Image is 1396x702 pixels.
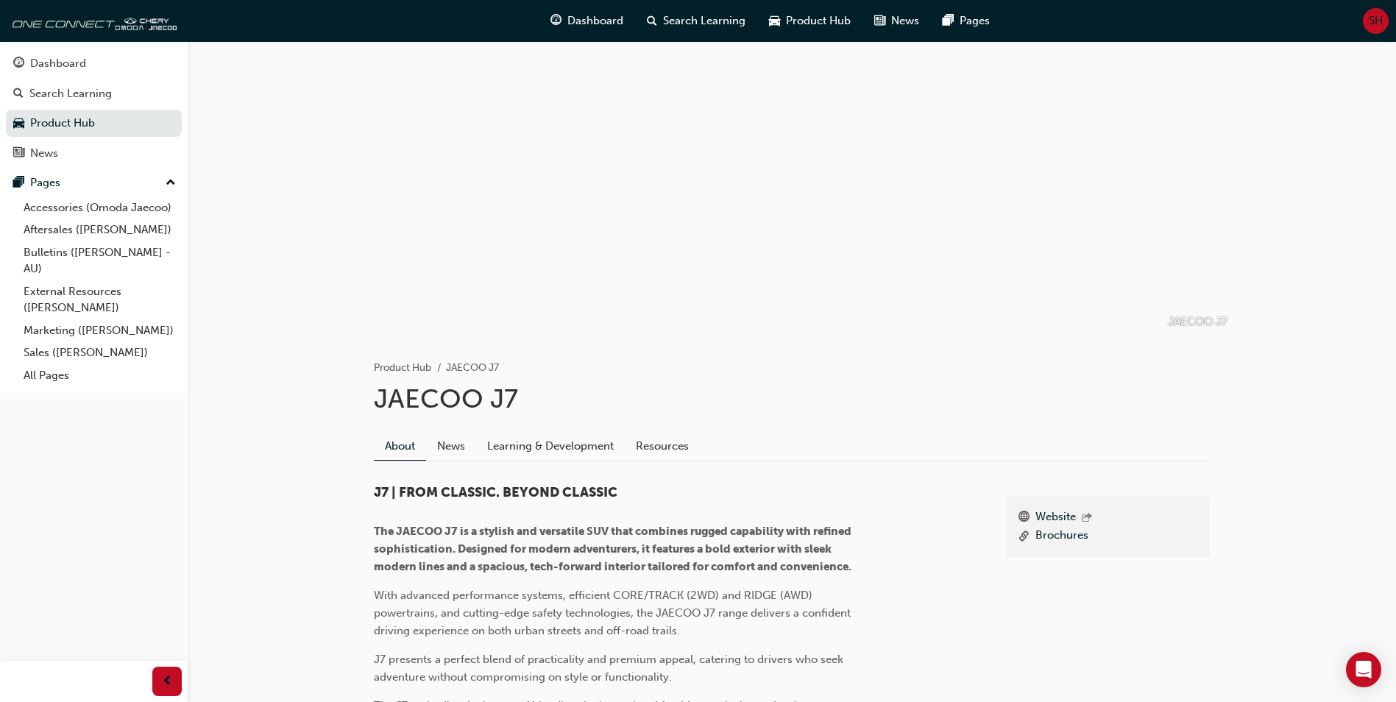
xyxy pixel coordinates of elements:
div: Search Learning [29,85,112,102]
span: up-icon [166,174,176,193]
a: News [426,432,476,460]
button: Pages [6,169,182,196]
div: Dashboard [30,55,86,72]
a: External Resources ([PERSON_NAME]) [18,280,182,319]
span: search-icon [13,88,24,101]
span: News [891,13,919,29]
span: news-icon [874,12,885,30]
a: Website [1035,508,1076,528]
a: Learning & Development [476,432,625,460]
span: guage-icon [550,12,561,30]
span: prev-icon [162,673,173,691]
span: guage-icon [13,57,24,71]
span: Product Hub [786,13,851,29]
a: guage-iconDashboard [539,6,635,36]
a: Search Learning [6,80,182,107]
a: Resources [625,432,700,460]
span: Search Learning [663,13,745,29]
a: Product Hub [374,361,431,374]
h1: JAECOO J7 [374,383,1210,415]
span: car-icon [13,117,24,130]
button: SH [1363,8,1389,34]
span: Pages [960,13,990,29]
span: J7 presents a perfect blend of practicality and premium appeal, catering to drivers who seek adve... [374,653,846,684]
a: Sales ([PERSON_NAME]) [18,341,182,364]
div: Open Intercom Messenger [1346,652,1381,687]
a: Brochures [1035,527,1088,545]
a: Accessories (Omoda Jaecoo) [18,196,182,219]
a: car-iconProduct Hub [757,6,862,36]
span: With advanced performance systems, efficient CORE/TRACK (2WD) and RIDGE (AWD) powertrains, and cu... [374,589,854,637]
div: News [30,145,58,162]
span: search-icon [647,12,657,30]
a: Aftersales ([PERSON_NAME]) [18,219,182,241]
a: News [6,140,182,167]
span: www-icon [1018,508,1030,528]
a: Bulletins ([PERSON_NAME] - AU) [18,241,182,280]
span: car-icon [769,12,780,30]
a: Dashboard [6,50,182,77]
li: JAECOO J7 [446,360,499,377]
p: JAECOO J7 [1168,313,1227,330]
a: All Pages [18,364,182,387]
span: The JAECOO J7 is a stylish and versatile SUV that combines rugged capability with refined sophist... [374,525,854,573]
a: About [374,432,426,461]
span: pages-icon [943,12,954,30]
div: Pages [30,174,60,191]
span: pages-icon [13,177,24,190]
a: pages-iconPages [931,6,1002,36]
span: news-icon [13,147,24,160]
span: outbound-icon [1082,512,1092,525]
a: search-iconSearch Learning [635,6,757,36]
span: J7 | FROM CLASSIC. BEYOND CLASSIC [374,484,617,500]
a: Marketing ([PERSON_NAME]) [18,319,182,342]
span: SH [1369,13,1383,29]
span: link-icon [1018,527,1030,545]
button: DashboardSearch LearningProduct HubNews [6,47,182,169]
a: news-iconNews [862,6,931,36]
span: Dashboard [567,13,623,29]
img: oneconnect [7,6,177,35]
a: Product Hub [6,110,182,137]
